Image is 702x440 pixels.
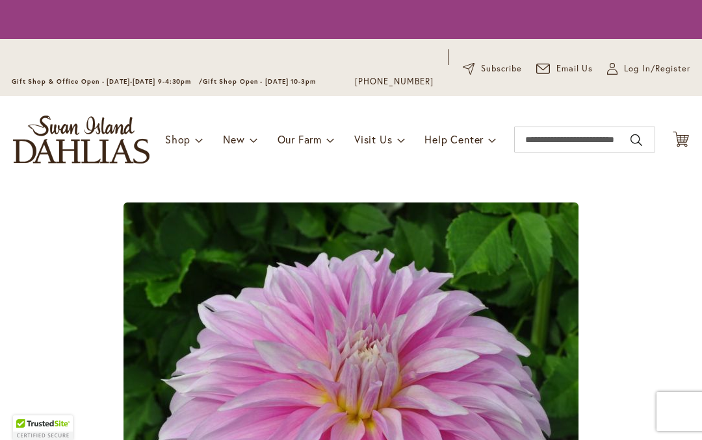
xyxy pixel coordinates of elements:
[355,75,434,88] a: [PHONE_NUMBER]
[13,116,149,164] a: store logo
[223,132,244,146] span: New
[165,132,190,146] span: Shop
[203,77,316,86] span: Gift Shop Open - [DATE] 10-3pm
[536,62,593,75] a: Email Us
[481,62,522,75] span: Subscribe
[624,62,690,75] span: Log In/Register
[354,132,392,146] span: Visit Us
[607,62,690,75] a: Log In/Register
[424,132,484,146] span: Help Center
[278,132,322,146] span: Our Farm
[12,77,203,86] span: Gift Shop & Office Open - [DATE]-[DATE] 9-4:30pm /
[630,130,642,151] button: Search
[556,62,593,75] span: Email Us
[10,394,46,430] iframe: Launch Accessibility Center
[463,62,522,75] a: Subscribe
